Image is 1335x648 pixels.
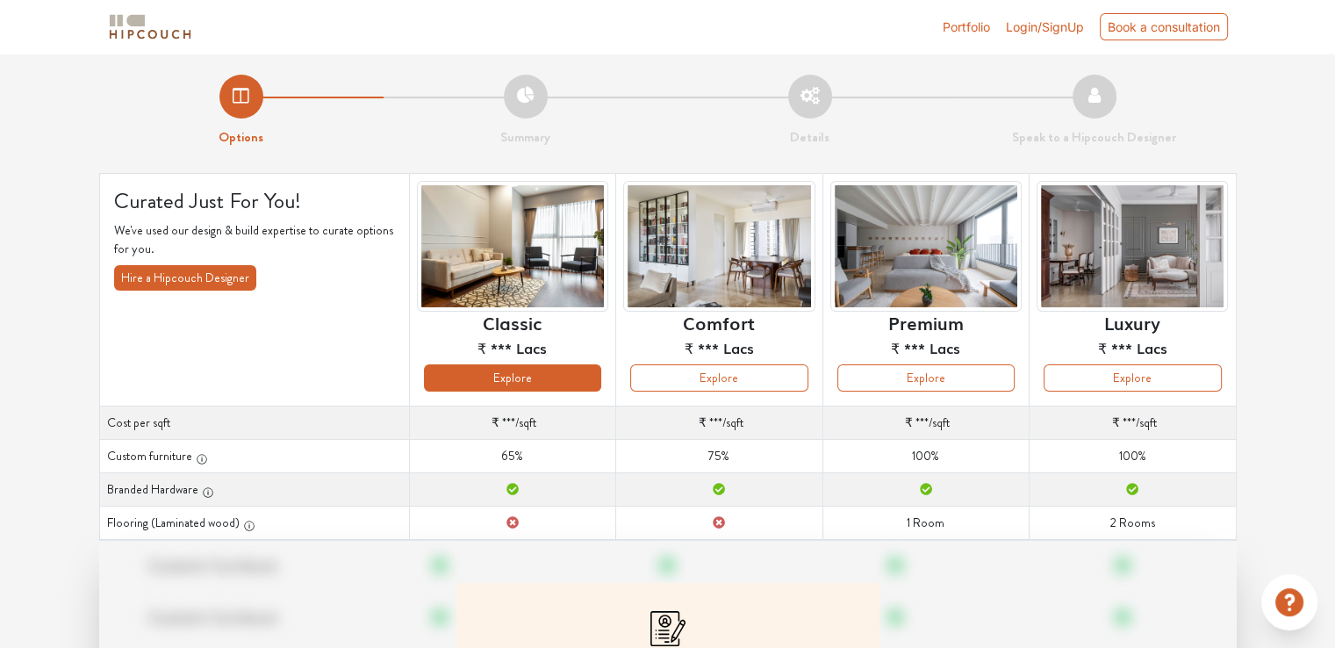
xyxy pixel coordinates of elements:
strong: Summary [500,127,550,147]
td: /sqft [409,407,615,440]
p: We've used our design & build expertise to curate options for you. [114,221,395,258]
h6: Luxury [1104,312,1160,333]
td: 1 Room [822,507,1029,540]
a: Portfolio [943,18,990,36]
img: logo-horizontal.svg [106,11,194,42]
td: 65% [409,440,615,473]
button: Explore [1044,364,1221,392]
td: 75% [616,440,822,473]
strong: Details [790,127,829,147]
img: header-preview [417,181,608,312]
button: Explore [630,364,807,392]
td: /sqft [616,407,822,440]
button: Explore [424,364,601,392]
button: Hire a Hipcouch Designer [114,265,256,291]
h6: Comfort [683,312,755,333]
h6: Premium [888,312,964,333]
td: /sqft [1030,407,1236,440]
strong: Speak to a Hipcouch Designer [1012,127,1176,147]
img: header-preview [623,181,815,312]
th: Custom furniture [99,440,409,473]
th: Flooring (Laminated wood) [99,507,409,540]
td: 2 Rooms [1030,507,1236,540]
h6: Classic [483,312,542,333]
span: Login/SignUp [1006,19,1084,34]
button: Explore [837,364,1015,392]
img: header-preview [1037,181,1228,312]
td: /sqft [822,407,1029,440]
td: 100% [1030,440,1236,473]
span: logo-horizontal.svg [106,7,194,47]
img: header-preview [830,181,1022,312]
th: Branded Hardware [99,473,409,507]
strong: Options [219,127,263,147]
td: 100% [822,440,1029,473]
div: Book a consultation [1100,13,1228,40]
h4: Curated Just For You! [114,188,395,214]
th: Cost per sqft [99,407,409,440]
